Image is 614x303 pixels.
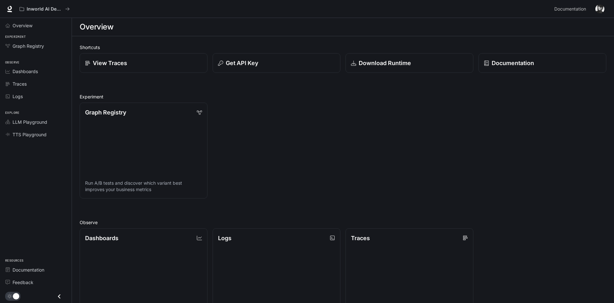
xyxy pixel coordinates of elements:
[226,59,258,67] p: Get API Key
[593,3,606,15] button: User avatar
[13,266,44,273] span: Documentation
[85,180,202,193] p: Run A/B tests and discover which variant best improves your business metrics
[13,119,47,125] span: LLM Playground
[13,279,33,286] span: Feedback
[346,53,473,73] a: Download Runtime
[3,78,69,89] a: Traces
[13,22,32,29] span: Overview
[80,44,606,51] h2: Shortcuts
[351,234,370,242] p: Traces
[13,131,47,138] span: TTS Playground
[552,3,591,15] a: Documentation
[13,68,38,75] span: Dashboards
[80,219,606,226] h2: Observe
[17,3,73,15] button: All workspaces
[85,108,126,117] p: Graph Registry
[492,59,534,67] p: Documentation
[27,6,63,12] p: Inworld AI Demos
[13,43,44,49] span: Graph Registry
[3,116,69,128] a: LLM Playground
[595,4,604,13] img: User avatar
[3,91,69,102] a: Logs
[554,5,586,13] span: Documentation
[359,59,411,67] p: Download Runtime
[13,80,27,87] span: Traces
[93,59,127,67] p: View Traces
[3,20,69,31] a: Overview
[3,264,69,275] a: Documentation
[52,290,66,303] button: Close drawer
[3,66,69,77] a: Dashboards
[3,129,69,140] a: TTS Playground
[80,93,606,100] h2: Experiment
[80,103,207,198] a: Graph RegistryRun A/B tests and discover which variant best improves your business metrics
[80,21,113,33] h1: Overview
[218,234,232,242] p: Logs
[3,40,69,52] a: Graph Registry
[13,292,19,299] span: Dark mode toggle
[213,53,340,73] button: Get API Key
[13,93,23,100] span: Logs
[478,53,606,73] a: Documentation
[3,277,69,288] a: Feedback
[85,234,118,242] p: Dashboards
[80,53,207,73] a: View Traces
